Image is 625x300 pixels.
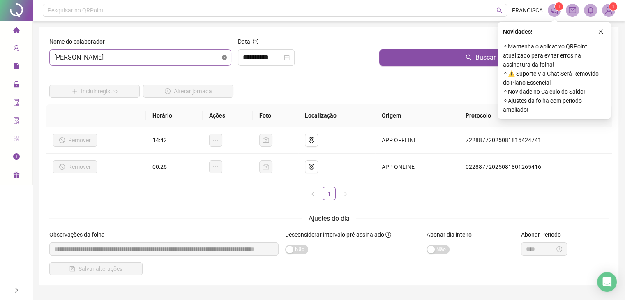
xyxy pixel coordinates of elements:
div: Open Intercom Messenger [597,272,617,292]
span: notification [551,7,558,14]
button: right [339,187,352,200]
span: qrcode [13,132,20,148]
a: 1 [323,187,335,200]
span: environment [308,137,315,143]
li: 1 [323,187,336,200]
label: Observações da folha [49,230,110,239]
span: 1 [612,4,615,9]
span: search [496,7,503,14]
button: Buscar registros [379,49,609,66]
a: Alterar jornada [143,89,233,95]
span: audit [13,95,20,112]
th: Protocolo [459,104,612,127]
th: Origem [375,104,459,127]
li: Página anterior [306,187,319,200]
button: left [306,187,319,200]
span: ⚬ Ajustes da folha com período ampliado! [503,96,606,114]
span: environment [308,164,315,170]
td: APP OFFLINE [375,127,459,154]
label: Abonar dia inteiro [427,230,477,239]
span: 1 [558,4,560,9]
span: mail [569,7,576,14]
span: ANA BEATRIZ OLIVEIRA FROTA [54,50,226,65]
span: lock [13,77,20,94]
span: bell [587,7,594,14]
td: 02288772025081801265416 [459,154,612,180]
span: close-circle [222,55,227,60]
button: Remover [53,160,97,173]
label: Nome do colaborador [49,37,110,46]
span: Desconsiderar intervalo pré-assinalado [285,231,384,238]
sup: Atualize o seu contato no menu Meus Dados [609,2,617,11]
button: Remover [53,134,97,147]
li: Próxima página [339,187,352,200]
sup: 1 [555,2,563,11]
span: 00:26 [152,164,167,170]
td: 72288772025081815424741 [459,127,612,154]
label: Abonar Período [521,230,566,239]
button: Alterar jornada [143,85,233,98]
span: gift [13,168,20,184]
td: APP ONLINE [375,154,459,180]
span: Buscar registros [475,53,522,62]
span: Novidades ! [503,27,533,36]
span: file [13,59,20,76]
span: Data [238,38,250,45]
span: info-circle [385,232,391,238]
span: question-circle [253,39,258,44]
button: Salvar alterações [49,262,143,275]
span: 14:42 [152,137,167,143]
span: solution [13,113,20,130]
span: right [343,192,348,196]
img: 93650 [602,4,615,16]
span: user-add [13,41,20,58]
span: ⚬ ⚠️ Suporte Via Chat Será Removido do Plano Essencial [503,69,606,87]
span: ⚬ Novidade no Cálculo do Saldo! [503,87,606,96]
th: Localização [298,104,376,127]
button: Incluir registro [49,85,140,98]
th: Ações [203,104,253,127]
span: close [598,29,604,35]
span: ⚬ Mantenha o aplicativo QRPoint atualizado para evitar erros na assinatura da folha! [503,42,606,69]
span: FRANCISCA [512,6,543,15]
span: right [14,287,19,293]
span: Ajustes do dia [309,215,350,222]
span: search [466,54,472,61]
span: home [13,23,20,39]
span: info-circle [13,150,20,166]
span: left [310,192,315,196]
th: Foto [253,104,298,127]
th: Horário [146,104,203,127]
